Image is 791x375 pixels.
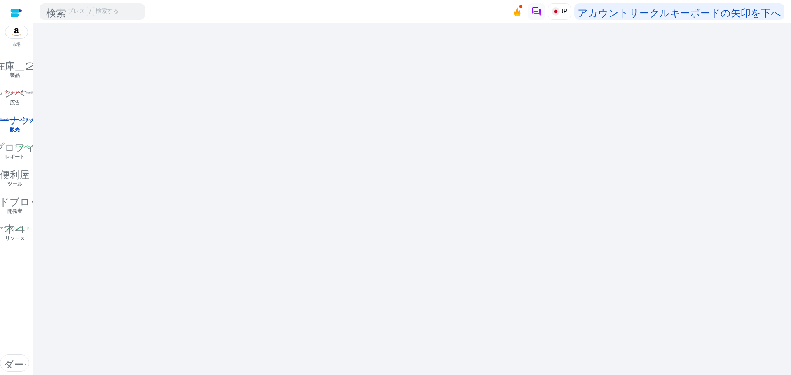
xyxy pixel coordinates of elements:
[578,6,670,17] font: アカウントサークル
[12,42,21,47] font: 市場
[4,90,50,94] font: ファイバーマニュアルレコード
[5,26,28,38] img: amazon.svg
[5,235,25,242] font: リソース
[10,99,20,106] font: 広告
[96,7,119,15] font: 検索する
[10,72,20,79] font: 製品
[4,357,65,369] font: ダークモード
[7,181,22,187] font: ツール
[5,222,25,233] font: 本4
[7,208,22,214] font: 開発者
[562,7,567,15] font: JP
[670,6,781,17] font: キーボードの矢印を下へ
[14,144,61,148] font: ファイバーマニュアルレコード
[68,7,85,15] font: プレス
[5,154,25,160] font: レポート
[46,6,66,17] font: 検索
[552,7,560,16] img: jp.svg
[89,7,91,15] font: /
[10,126,20,133] font: 販売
